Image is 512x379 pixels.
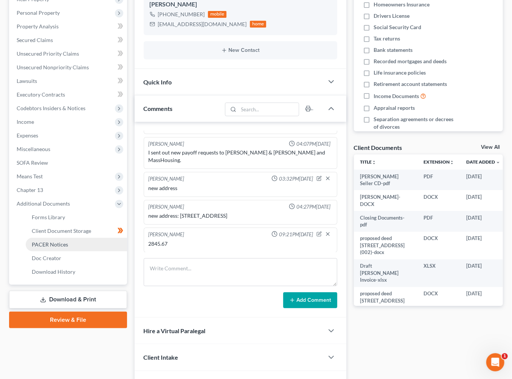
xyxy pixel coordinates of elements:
[374,35,400,42] span: Tax returns
[17,37,53,43] span: Secured Claims
[32,268,75,275] span: Download History
[374,58,447,65] span: Recorded mortgages and deeds
[17,200,70,207] span: Additional Documents
[460,190,506,211] td: [DATE]
[460,259,506,287] td: [DATE]
[144,105,173,112] span: Comments
[354,170,417,190] td: [PERSON_NAME] Seller CD-pdf
[17,91,65,98] span: Executory Contracts
[144,78,172,86] span: Quick Info
[17,132,38,139] span: Expenses
[354,143,402,151] div: Client Documents
[374,104,415,112] span: Appraisal reports
[417,232,460,259] td: DOCX
[150,47,331,53] button: New Contact
[149,140,185,148] div: [PERSON_NAME]
[11,20,127,33] a: Property Analysis
[17,105,85,111] span: Codebtors Insiders & Notices
[17,159,48,166] span: SOFA Review
[374,12,410,20] span: Drivers License
[296,203,331,211] span: 04:27PM[DATE]
[32,214,65,220] span: Forms Library
[374,92,419,100] span: Income Documents
[17,50,79,57] span: Unsecured Priority Claims
[372,160,376,165] i: unfold_more
[144,327,206,334] span: Hire a Virtual Paralegal
[424,159,454,165] a: Extensionunfold_more
[460,211,506,232] td: [DATE]
[279,175,313,182] span: 03:32PM[DATE]
[11,33,127,47] a: Secured Claims
[496,160,500,165] i: expand_more
[283,292,337,308] button: Add Comment
[354,287,417,308] td: proposed deed [STREET_ADDRESS]
[9,312,127,328] a: Review & File
[11,61,127,74] a: Unsecured Nonpriority Claims
[460,232,506,259] td: [DATE]
[32,241,68,248] span: PACER Notices
[208,11,227,18] div: mobile
[149,212,332,220] div: new address: [STREET_ADDRESS]
[417,211,460,232] td: PDF
[486,353,504,371] iframe: Intercom live chat
[149,184,332,192] div: new address
[279,231,313,238] span: 09:21PM[DATE]
[360,159,376,165] a: Titleunfold_more
[374,1,430,8] span: Homeowners Insurance
[149,231,185,239] div: [PERSON_NAME]
[149,149,332,164] div: I sent out new payoff requests to [PERSON_NAME] & [PERSON_NAME] and MassHousing.
[17,23,59,30] span: Property Analysis
[26,224,127,238] a: Client Document Storage
[374,69,426,76] span: Life insurance policies
[481,145,500,150] a: View All
[374,46,413,54] span: Bank statements
[32,255,61,261] span: Doc Creator
[239,103,299,116] input: Search...
[296,140,331,148] span: 04:07PM[DATE]
[374,23,421,31] span: Social Security Card
[250,21,267,28] div: home
[17,119,34,125] span: Income
[17,146,50,152] span: Miscellaneous
[374,115,459,131] span: Separation agreements or decrees of divorces
[460,170,506,190] td: [DATE]
[354,259,417,287] td: Draft [PERSON_NAME] Invoice-xlsx
[17,173,43,179] span: Means Test
[466,159,500,165] a: Date Added expand_more
[32,228,91,234] span: Client Document Storage
[26,238,127,251] a: PACER Notices
[144,354,178,361] span: Client Intake
[374,80,447,88] span: Retirement account statements
[354,232,417,259] td: proposed deed [STREET_ADDRESS] (002)-docx
[354,190,417,211] td: [PERSON_NAME]-DOCX
[450,160,454,165] i: unfold_more
[11,47,127,61] a: Unsecured Priority Claims
[9,291,127,309] a: Download & Print
[11,74,127,88] a: Lawsuits
[11,156,127,170] a: SOFA Review
[417,170,460,190] td: PDF
[354,211,417,232] td: Closing Documents-pdf
[417,287,460,308] td: DOCX
[149,203,185,211] div: [PERSON_NAME]
[158,20,247,28] div: [EMAIL_ADDRESS][DOMAIN_NAME]
[417,259,460,287] td: XLSX
[460,287,506,308] td: [DATE]
[26,265,127,279] a: Download History
[417,190,460,211] td: DOCX
[17,78,37,84] span: Lawsuits
[158,11,205,18] div: [PHONE_NUMBER]
[26,251,127,265] a: Doc Creator
[17,187,43,193] span: Chapter 13
[149,240,332,248] div: 2845.67
[26,211,127,224] a: Forms Library
[149,175,185,183] div: [PERSON_NAME]
[502,353,508,359] span: 1
[17,64,89,70] span: Unsecured Nonpriority Claims
[11,88,127,101] a: Executory Contracts
[17,9,60,16] span: Personal Property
